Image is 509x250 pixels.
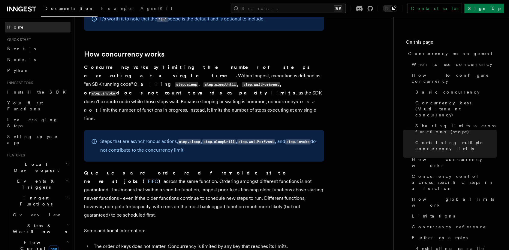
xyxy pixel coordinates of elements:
button: Events & Triggers [5,176,71,193]
span: Further examples [412,235,468,241]
a: Combining multiple concurrency limits [413,137,497,154]
h4: On this page [406,39,497,48]
strong: Calling , , , or does not count towards capacity limits [84,81,296,96]
a: FIFO [148,178,158,184]
span: Examples [101,6,133,11]
button: Steps & Workflows [11,220,71,237]
a: How to configure concurrency [410,70,497,87]
span: How global limits work [412,196,497,208]
button: Inngest Functions [5,193,71,209]
span: Overview [13,212,75,217]
a: Concurrency keys (Multi-tenant concurrency) [413,97,497,120]
span: Home [7,24,24,30]
span: Setting up your app [7,134,59,145]
span: Concurrency keys (Multi-tenant concurrency) [416,100,497,118]
a: How concurrency works [410,154,497,171]
a: Sharing limits across functions (scope) [413,120,497,137]
span: Concurrency reference [412,224,486,230]
kbd: ⌘K [334,5,342,11]
p: Within Inngest, execution is defined as "an SDK running code". , as the SDK doesn't execute code ... [84,63,324,123]
span: Documentation [44,6,94,11]
a: Examples [98,2,137,16]
code: step.waitForEvent [237,139,275,144]
span: Leveraging Steps [7,117,58,128]
code: step.sleep [178,139,201,144]
code: "fn" [157,17,168,22]
code: step.sleepUntil [203,82,237,87]
a: Node.js [5,54,71,65]
span: Your first Functions [7,100,43,111]
a: Python [5,65,71,76]
span: Inngest Functions [5,195,65,207]
a: Install the SDK [5,87,71,97]
a: Concurrency control across specific steps in a function [410,171,497,194]
span: How concurrency works [412,156,497,168]
a: Concurrency reference [410,221,497,232]
a: Limitations [410,211,497,221]
span: AgentKit [140,6,172,11]
span: Python [7,68,29,73]
span: Features [5,153,25,158]
button: Toggle dark mode [383,5,397,12]
a: Sign Up [465,4,504,13]
a: Overview [11,209,71,220]
p: across the same function. Ordering amongst different functions is not guaranteed. This means that... [84,169,324,219]
span: Concurrency control across specific steps in a function [412,173,497,191]
span: Sharing limits across functions (scope) [416,123,497,135]
span: When to use concurrency [412,61,492,67]
p: Steps that are asynchronous actions, , , , and do not contribute to the concurrency limit. [100,137,317,154]
span: Quick start [5,37,31,42]
a: How global limits work [410,194,497,211]
code: step.waitForEvent [242,82,280,87]
strong: Queues are ordered from oldest to newest jobs ( ) [84,170,288,184]
a: Further examples [410,232,497,243]
a: Basic concurrency [413,87,497,97]
span: Combining multiple concurrency limits [416,140,497,152]
button: Search...⌘K [231,4,346,13]
a: AgentKit [137,2,176,16]
a: Documentation [41,2,98,17]
a: Setting up your app [5,131,71,148]
span: Basic concurrency [416,89,480,95]
span: Node.js [7,57,36,62]
button: Local Development [5,159,71,176]
code: step.sleepUntil [202,139,236,144]
a: When to use concurrency [410,59,497,70]
code: step.invoke [91,91,116,96]
a: Home [5,22,71,32]
span: Inngest tour [5,81,34,85]
a: Contact sales [407,4,462,13]
span: Limitations [412,213,455,219]
p: It's worth it to note that the scope is the default and is optional to include. [100,15,265,23]
span: Events & Triggers [5,178,65,190]
span: How to configure concurrency [412,72,497,84]
a: Leveraging Steps [5,114,71,131]
code: step.sleep [175,82,198,87]
span: Steps & Workflows [11,223,67,235]
a: Concurrency management [406,48,497,59]
a: How concurrency works [84,50,164,58]
strong: Concurrency works by limiting the number of steps executing at a single time. [84,64,311,79]
a: Next.js [5,43,71,54]
span: Install the SDK [7,90,69,94]
code: step.invoke [285,139,311,144]
span: Next.js [7,46,36,51]
span: Concurrency management [408,51,492,57]
a: Your first Functions [5,97,71,114]
span: Local Development [5,161,65,173]
p: Some additional information: [84,227,324,235]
